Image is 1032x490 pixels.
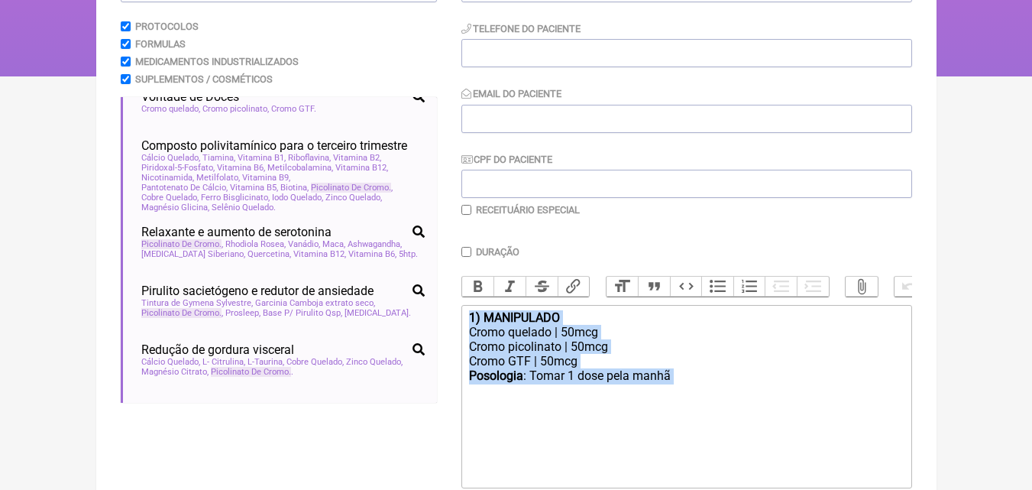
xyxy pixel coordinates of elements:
[288,153,381,163] span: Riboflavina, Vitamina B2
[141,203,209,213] span: Magnésio Glicina
[462,277,494,297] button: Bold
[272,193,323,203] span: Iodo Quelado
[141,104,200,114] span: Cromo quelado
[141,193,199,203] span: Cobre Quelado
[263,308,342,318] span: Base P/ Pirulito Qsp
[196,173,290,183] span: Metilfolato, Vitamina B9
[225,239,286,249] span: Rhodiola Rosea
[141,225,332,239] span: Relaxante e aumento de serotonina
[141,298,253,308] span: Tintura de Gymena Sylvestre
[202,153,286,163] span: Tiamina, Vitamina B1
[469,310,560,325] strong: 1) MANIPULADO
[141,342,294,357] span: Redução de gordura visceral
[469,325,903,339] div: Cromo quelado | 50mcg
[476,204,580,216] label: Receituário Especial
[607,277,639,297] button: Heading
[141,308,222,318] span: Picolinato De Cromo
[141,89,239,104] span: Vontade de Doces
[141,401,406,430] span: Síndrome plurimetabólica, resistência insulinica, redutor de gordura abdominal
[765,277,797,297] button: Decrease Level
[135,56,299,67] label: Medicamentos Industrializados
[701,277,733,297] button: Bullets
[141,173,194,183] span: Nicotinamida
[293,249,346,259] span: Vitamina B12
[135,38,186,50] label: Formulas
[461,23,581,34] label: Telefone do Paciente
[141,183,278,193] span: Pantotenato De Cálcio, Vitamina B5
[846,277,878,297] button: Attach Files
[202,104,269,114] span: Cromo picolinato
[346,357,403,367] span: Zinco Quelado
[247,249,291,259] span: Quercetina
[135,73,273,85] label: Suplementos / Cosméticos
[348,239,402,249] span: Ashwagandha
[469,368,903,399] div: : Tomar 1 dose pela manhã ㅤ
[211,367,291,377] span: Picolinato De Cromo
[141,138,407,153] span: Composto polivitamínico para o terceiro trimestre
[461,88,562,99] label: Email do Paciente
[558,277,590,297] button: Link
[288,239,320,249] span: Vanádio
[493,277,526,297] button: Italic
[325,193,382,203] span: Zinco Quelado
[141,357,200,367] span: Cálcio Quelado
[797,277,829,297] button: Increase Level
[348,249,396,259] span: Vitamina B6
[212,203,276,213] span: Selênio Quelado
[286,357,344,367] span: Cobre Quelado
[141,163,265,173] span: Piridoxal-5-Fosfato, Vitamina B6
[733,277,765,297] button: Numbers
[247,357,284,367] span: L-Taurina
[526,277,558,297] button: Strikethrough
[638,277,670,297] button: Quote
[271,104,316,114] span: Cromo GTF
[141,249,245,259] span: [MEDICAL_DATA] Siberiano
[345,308,411,318] span: [MEDICAL_DATA]
[141,153,200,163] span: Cálcio Quelado
[322,239,345,249] span: Maca
[311,183,391,193] span: Picolinato De Cromo
[670,277,702,297] button: Code
[469,368,523,383] strong: Posologia
[267,163,388,173] span: Metilcobalamina, Vitamina B12
[201,193,270,203] span: Ferro Bisglicinato
[476,246,519,258] label: Duração
[895,277,927,297] button: Undo
[141,239,222,249] span: Picolinato De Cromo
[280,183,309,193] span: Biotina
[225,308,260,318] span: Prosleep
[469,354,903,368] div: Cromo GTF | 50mcg
[469,339,903,354] div: Cromo picolinato | 50mcg
[141,284,374,298] span: Pirulito sacietógeno e redutor de ansiedade
[255,298,375,308] span: Garcinia Camboja extrato seco
[202,357,245,367] span: L- Citrulina
[141,367,209,377] span: Magnésio Citrato
[135,21,199,32] label: Protocolos
[461,154,553,165] label: CPF do Paciente
[399,249,418,259] span: 5htp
